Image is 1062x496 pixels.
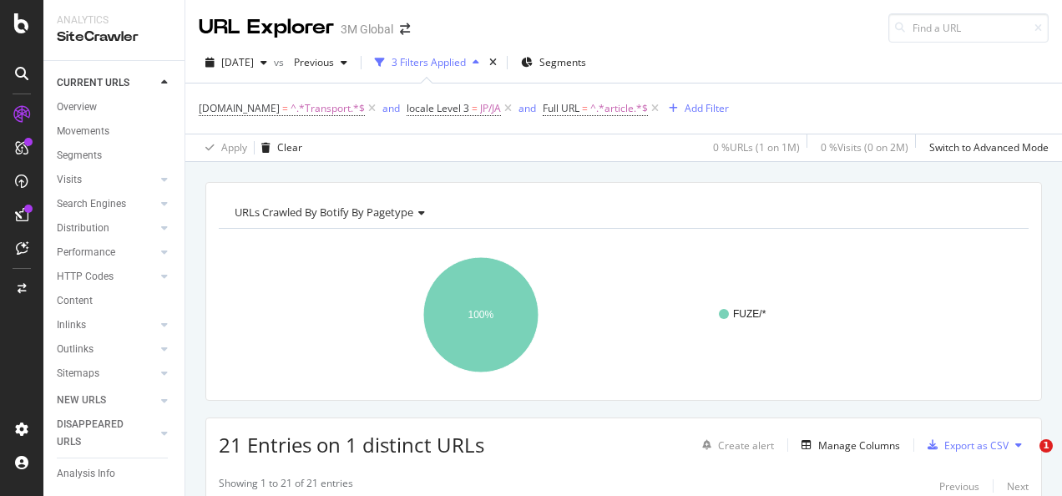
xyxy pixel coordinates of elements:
div: Export as CSV [944,438,1009,453]
input: Find a URL [888,13,1049,43]
span: locale Level 3 [407,101,469,115]
span: vs [274,55,287,69]
div: Create alert [718,438,774,453]
div: Add Filter [685,101,729,115]
div: 3 Filters Applied [392,55,466,69]
div: Sitemaps [57,365,99,382]
span: = [282,101,288,115]
span: 2025 Aug. 31st [221,55,254,69]
div: Performance [57,244,115,261]
div: Content [57,292,93,310]
button: Clear [255,134,302,161]
text: 100% [468,309,494,321]
iframe: Intercom live chat [1005,439,1045,479]
div: Previous [939,479,979,493]
a: CURRENT URLS [57,74,156,92]
span: JP/JA [480,97,501,120]
div: Inlinks [57,316,86,334]
svg: A chart. [219,242,1016,387]
span: 1 [1039,439,1053,453]
button: Apply [199,134,247,161]
div: arrow-right-arrow-left [400,23,410,35]
span: = [582,101,588,115]
a: Inlinks [57,316,156,334]
span: Full URL [543,101,579,115]
a: NEW URLS [57,392,156,409]
button: Segments [514,49,593,76]
div: Segments [57,147,102,164]
a: Performance [57,244,156,261]
div: HTTP Codes [57,268,114,286]
a: Analysis Info [57,465,173,483]
button: Switch to Advanced Mode [923,134,1049,161]
div: Analytics [57,13,171,28]
div: DISAPPEARED URLS [57,416,141,451]
span: 21 Entries on 1 distinct URLs [219,431,484,458]
a: Movements [57,123,173,140]
button: Next [1007,476,1029,496]
a: Search Engines [57,195,156,213]
div: Clear [277,140,302,154]
button: Create alert [695,432,774,458]
div: Manage Columns [818,438,900,453]
span: ^.*article.*$ [590,97,648,120]
button: Export as CSV [921,432,1009,458]
div: Movements [57,123,109,140]
span: [DOMAIN_NAME] [199,101,280,115]
div: Switch to Advanced Mode [929,140,1049,154]
div: Next [1007,479,1029,493]
a: Content [57,292,173,310]
a: Segments [57,147,173,164]
span: Segments [539,55,586,69]
span: URLs Crawled By Botify By pagetype [235,205,413,220]
div: and [382,101,400,115]
div: times [486,54,500,71]
div: Search Engines [57,195,126,213]
div: SiteCrawler [57,28,171,47]
div: Outlinks [57,341,94,358]
div: Visits [57,171,82,189]
span: = [472,101,478,115]
a: Distribution [57,220,156,237]
div: and [518,101,536,115]
button: Add Filter [662,99,729,119]
div: Showing 1 to 21 of 21 entries [219,476,353,496]
div: 0 % Visits ( 0 on 2M ) [821,140,908,154]
div: NEW URLS [57,392,106,409]
span: Previous [287,55,334,69]
a: Overview [57,99,173,116]
button: and [382,100,400,116]
button: 3 Filters Applied [368,49,486,76]
div: URL Explorer [199,13,334,42]
div: 3M Global [341,21,393,38]
div: Analysis Info [57,465,115,483]
div: Overview [57,99,97,116]
a: DISAPPEARED URLS [57,416,156,451]
text: FUZE/* [733,308,766,320]
a: Visits [57,171,156,189]
button: and [518,100,536,116]
button: Previous [287,49,354,76]
a: Outlinks [57,341,156,358]
div: CURRENT URLS [57,74,129,92]
div: 0 % URLs ( 1 on 1M ) [713,140,800,154]
a: Sitemaps [57,365,156,382]
span: ^.*Transport.*$ [291,97,365,120]
div: Distribution [57,220,109,237]
button: [DATE] [199,49,274,76]
a: HTTP Codes [57,268,156,286]
button: Previous [939,476,979,496]
button: Manage Columns [795,435,900,455]
div: Apply [221,140,247,154]
h4: URLs Crawled By Botify By pagetype [231,199,1014,225]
